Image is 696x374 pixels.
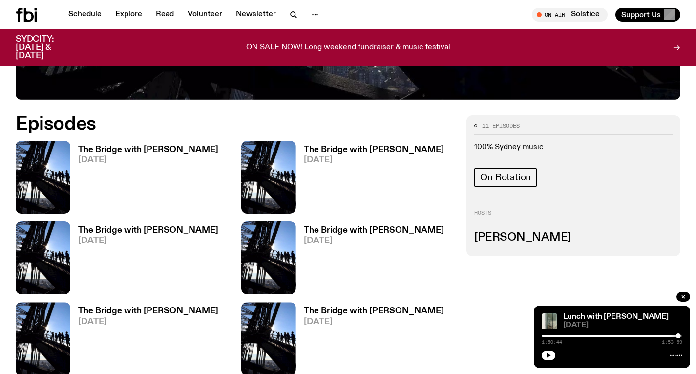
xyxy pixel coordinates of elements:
[78,226,218,235] h3: The Bridge with [PERSON_NAME]
[241,141,296,214] img: People climb Sydney's Harbour Bridge
[63,8,107,22] a: Schedule
[150,8,180,22] a: Read
[78,146,218,154] h3: The Bridge with [PERSON_NAME]
[70,146,218,214] a: The Bridge with [PERSON_NAME][DATE]
[615,8,680,22] button: Support Us
[542,340,562,345] span: 1:50:44
[16,35,78,60] h3: SYDCITY: [DATE] & [DATE]
[304,156,444,164] span: [DATE]
[474,210,673,222] h2: Hosts
[230,8,282,22] a: Newsletter
[16,221,70,294] img: People climb Sydney's Harbour Bridge
[246,44,450,52] p: ON SALE NOW! Long weekend fundraiser & music festival
[474,232,673,243] h3: [PERSON_NAME]
[296,146,444,214] a: The Bridge with [PERSON_NAME][DATE]
[304,237,444,245] span: [DATE]
[532,8,608,22] button: On AirSolstice
[16,141,70,214] img: People climb Sydney's Harbour Bridge
[482,123,520,129] span: 11 episodes
[474,143,673,152] p: 100% Sydney music
[78,318,218,326] span: [DATE]
[78,307,218,315] h3: The Bridge with [PERSON_NAME]
[563,313,669,321] a: Lunch with [PERSON_NAME]
[480,172,531,183] span: On Rotation
[563,322,682,329] span: [DATE]
[662,340,682,345] span: 1:53:59
[241,221,296,294] img: People climb Sydney's Harbour Bridge
[109,8,148,22] a: Explore
[296,226,444,294] a: The Bridge with [PERSON_NAME][DATE]
[304,226,444,235] h3: The Bridge with [PERSON_NAME]
[304,146,444,154] h3: The Bridge with [PERSON_NAME]
[474,168,537,187] a: On Rotation
[70,226,218,294] a: The Bridge with [PERSON_NAME][DATE]
[78,156,218,164] span: [DATE]
[182,8,228,22] a: Volunteer
[16,115,455,133] h2: Episodes
[621,10,661,19] span: Support Us
[78,237,218,245] span: [DATE]
[304,307,444,315] h3: The Bridge with [PERSON_NAME]
[304,318,444,326] span: [DATE]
